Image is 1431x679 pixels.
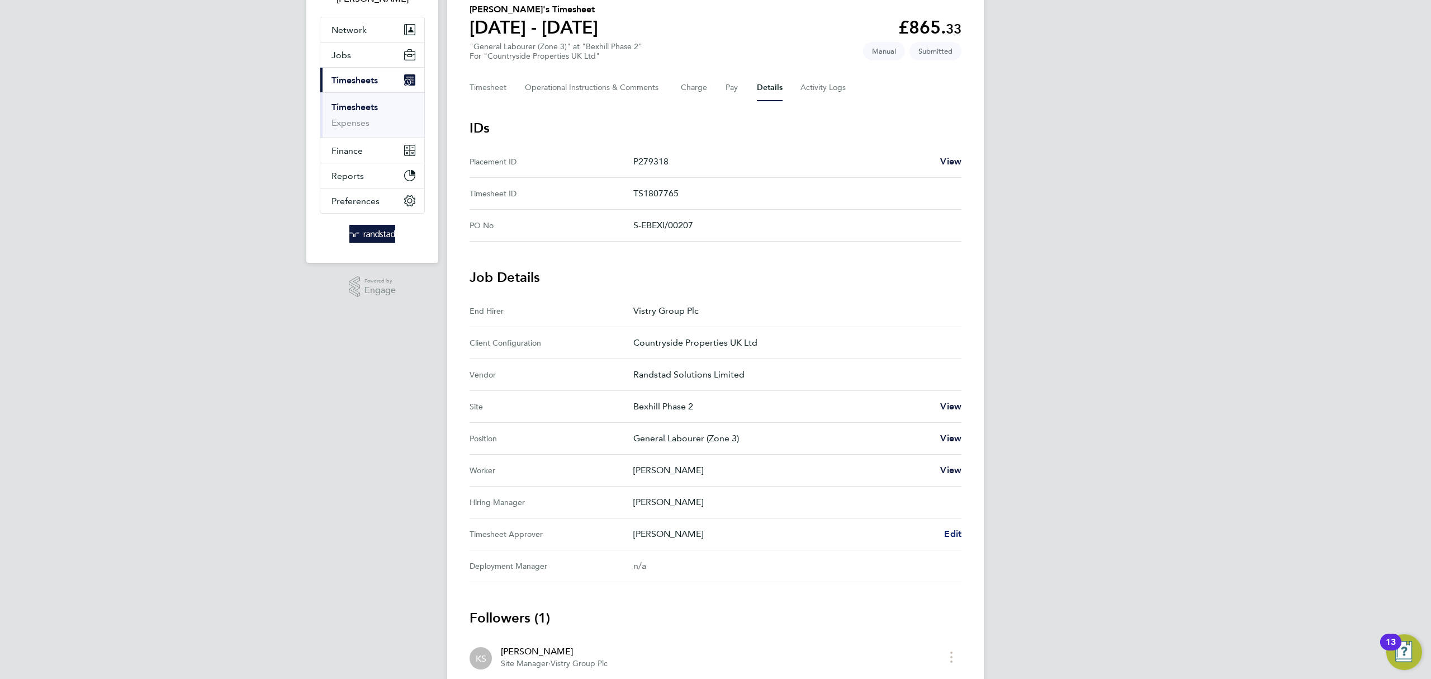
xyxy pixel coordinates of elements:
div: 13 [1386,642,1396,657]
div: End Hirer [470,304,633,318]
button: Charge [681,74,708,101]
button: Pay [726,74,739,101]
p: [PERSON_NAME] [633,527,935,541]
a: Powered byEngage [349,276,396,298]
span: View [940,433,961,444]
p: TS1807765 [633,187,953,200]
p: General Labourer (Zone 3) [633,432,931,445]
a: View [940,400,961,413]
button: Operational Instructions & Comments [525,74,663,101]
span: This timesheet was manually created. [863,42,905,60]
span: Site Manager [501,659,548,668]
a: View [940,464,961,477]
p: [PERSON_NAME] [633,464,931,477]
div: Position [470,432,633,445]
button: Reports [320,163,424,188]
span: Network [331,25,367,35]
div: PO No [470,219,633,232]
span: Reports [331,171,364,181]
div: Timesheets [320,92,424,138]
span: · [548,659,551,668]
span: Edit [944,529,961,539]
div: Client Configuration [470,336,633,350]
a: Expenses [331,117,369,128]
a: View [940,432,961,445]
button: Details [757,74,783,101]
div: For "Countryside Properties UK Ltd" [470,51,642,61]
span: 33 [946,21,961,37]
span: View [940,465,961,475]
span: Vistry Group Plc [551,659,608,668]
p: Bexhill Phase 2 [633,400,931,413]
div: Hiring Manager [470,496,633,509]
span: Timesheets [331,75,378,86]
div: Placement ID [470,155,633,168]
span: This timesheet is Submitted. [909,42,961,60]
app-decimal: £865. [898,17,961,38]
span: Preferences [331,196,380,206]
button: Preferences [320,188,424,213]
button: Open Resource Center, 13 new notifications [1386,634,1422,670]
div: Vendor [470,368,633,381]
span: Jobs [331,50,351,60]
a: Timesheets [331,102,378,112]
div: Timesheet Approver [470,527,633,541]
div: [PERSON_NAME] [501,645,608,658]
p: Countryside Properties UK Ltd [633,336,953,350]
div: Site [470,400,633,413]
p: [PERSON_NAME] [633,496,953,509]
span: Finance [331,145,363,156]
a: View [940,155,961,168]
a: Go to home page [320,225,425,243]
div: Timesheet ID [470,187,633,200]
span: KS [476,652,486,664]
button: Activity Logs [800,74,847,101]
button: Finance [320,138,424,163]
p: Vistry Group Plc [633,304,953,318]
span: Engage [364,286,396,295]
button: Timesheets [320,68,424,92]
span: Powered by [364,276,396,286]
div: Kevin Shannon [470,647,492,669]
button: timesheet menu [941,648,961,666]
div: "General Labourer (Zone 3)" at "Bexhill Phase 2" [470,42,642,61]
div: Worker [470,464,633,477]
div: n/a [633,559,944,573]
img: randstad-logo-retina.png [349,225,396,243]
h1: [DATE] - [DATE] [470,16,598,39]
h3: Followers (1) [470,609,961,627]
button: Network [320,17,424,42]
span: View [940,156,961,167]
p: Randstad Solutions Limited [633,368,953,381]
h3: IDs [470,119,961,137]
div: Deployment Manager [470,559,633,573]
h3: Job Details [470,268,961,286]
p: S-EBEXI/00207 [633,219,953,232]
p: P279318 [633,155,931,168]
span: View [940,401,961,412]
button: Timesheet [470,74,507,101]
button: Jobs [320,43,424,67]
a: Edit [944,527,961,541]
h2: [PERSON_NAME]'s Timesheet [470,3,598,16]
